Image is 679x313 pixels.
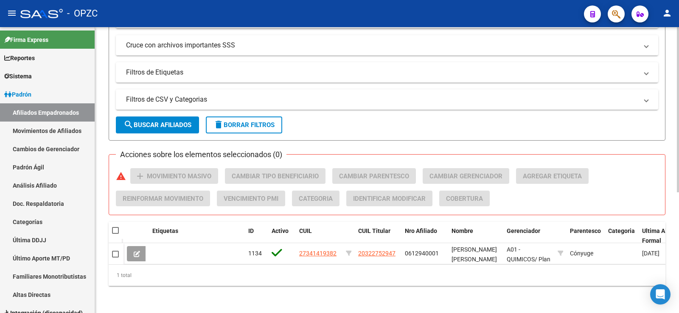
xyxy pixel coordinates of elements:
[429,172,502,180] span: Cambiar Gerenciador
[4,72,32,81] span: Sistema
[405,227,437,234] span: Nro Afiliado
[224,195,278,202] span: Vencimiento PMI
[116,62,658,83] mat-expansion-panel-header: Filtros de Etiquetas
[299,227,312,234] span: CUIL
[405,250,439,257] span: 0612940001
[109,265,665,286] div: 1 total
[126,68,638,77] mat-panel-title: Filtros de Etiquetas
[213,121,275,129] span: Borrar Filtros
[299,250,337,257] span: 27341419382
[339,172,409,180] span: Cambiar Parentesco
[516,168,589,184] button: Agregar Etiqueta
[4,90,31,99] span: Padrón
[642,227,672,244] span: Ultima Alta Formal
[135,171,145,181] mat-icon: add
[116,35,658,55] mat-expansion-panel-header: Cruce con archivos importantes SSS
[116,149,286,161] h3: Acciones sobre los elementos seleccionados (0)
[123,121,191,129] span: Buscar Afiliados
[272,227,289,234] span: Activo
[358,227,390,234] span: CUIL Titular
[213,119,224,130] mat-icon: delete
[4,53,35,63] span: Reportes
[149,222,245,250] datatable-header-cell: Etiquetas
[4,35,48,44] span: Firma Express
[507,227,540,234] span: Gerenciador
[147,172,211,180] span: Movimiento Masivo
[126,41,638,50] mat-panel-title: Cruce con archivos importantes SSS
[299,195,333,202] span: Categoria
[346,191,432,206] button: Identificar Modificar
[232,172,319,180] span: Cambiar Tipo Beneficiario
[503,222,554,250] datatable-header-cell: Gerenciador
[452,246,497,263] span: [PERSON_NAME] [PERSON_NAME]
[123,119,134,130] mat-icon: search
[245,222,268,250] datatable-header-cell: ID
[570,250,593,257] span: Cónyuge
[448,222,503,250] datatable-header-cell: Nombre
[567,222,605,250] datatable-header-cell: Parentesco
[206,116,282,133] button: Borrar Filtros
[130,168,218,184] button: Movimiento Masivo
[116,89,658,110] mat-expansion-panel-header: Filtros de CSV y Categorias
[446,195,483,202] span: Cobertura
[662,8,672,18] mat-icon: person
[353,195,426,202] span: Identificar Modificar
[452,227,473,234] span: Nombre
[116,191,210,206] button: Reinformar Movimiento
[126,95,638,104] mat-panel-title: Filtros de CSV y Categorias
[358,250,396,257] span: 20322752947
[642,249,678,258] div: [DATE]
[439,191,490,206] button: Cobertura
[605,222,639,250] datatable-header-cell: Categoria
[570,227,601,234] span: Parentesco
[608,227,635,234] span: Categoria
[7,8,17,18] mat-icon: menu
[401,222,448,250] datatable-header-cell: Nro Afiliado
[332,168,416,184] button: Cambiar Parentesco
[507,246,535,263] span: A01 - QUIMICOS
[296,222,342,250] datatable-header-cell: CUIL
[116,171,126,181] mat-icon: warning
[217,191,285,206] button: Vencimiento PMI
[523,172,582,180] span: Agregar Etiqueta
[423,168,509,184] button: Cambiar Gerenciador
[355,222,401,250] datatable-header-cell: CUIL Titular
[650,284,671,305] div: Open Intercom Messenger
[248,250,262,257] span: 1134
[116,116,199,133] button: Buscar Afiliados
[67,4,98,23] span: - OPZC
[248,227,254,234] span: ID
[225,168,325,184] button: Cambiar Tipo Beneficiario
[123,195,203,202] span: Reinformar Movimiento
[292,191,339,206] button: Categoria
[152,227,178,234] span: Etiquetas
[268,222,296,250] datatable-header-cell: Activo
